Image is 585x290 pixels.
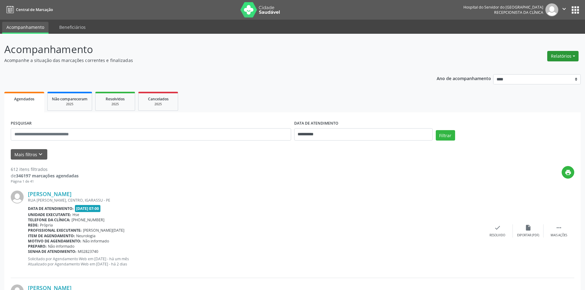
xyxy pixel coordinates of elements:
i: check [494,224,501,231]
b: Rede: [28,222,39,228]
p: Solicitado por Agendamento Web em [DATE] - há um mês Atualizado por Agendamento Web em [DATE] - h... [28,256,482,267]
span: Agendados [14,96,34,102]
span: Própria [40,222,53,228]
i:  [561,6,567,12]
label: PESQUISAR [11,119,32,128]
p: Acompanhamento [4,42,408,57]
b: Data de atendimento: [28,206,74,211]
span: Não informado [48,244,74,249]
span: Recepcionista da clínica [494,10,543,15]
span: Hse [72,212,79,217]
i: keyboard_arrow_down [37,151,44,158]
img: img [11,191,24,203]
span: Não informado [83,238,109,244]
button: Mais filtroskeyboard_arrow_down [11,149,47,160]
img: img [545,3,558,16]
div: Exportar (PDF) [517,233,539,238]
span: [PHONE_NUMBER] [72,217,104,222]
div: 2025 [52,102,88,106]
div: 2025 [100,102,131,106]
button: Relatórios [547,51,579,61]
div: Mais ações [551,233,567,238]
b: Preparo: [28,244,47,249]
span: Não compareceram [52,96,88,102]
div: 612 itens filtrados [11,166,79,172]
a: Acompanhamento [2,22,49,34]
a: Central de Marcação [4,5,53,15]
span: Central de Marcação [16,7,53,12]
p: Acompanhe a situação das marcações correntes e finalizadas [4,57,408,64]
p: Ano de acompanhamento [437,74,491,82]
b: Telefone da clínica: [28,217,70,222]
button: print [562,166,574,179]
label: DATA DE ATENDIMENTO [294,119,338,128]
span: Resolvidos [106,96,125,102]
div: Resolvido [489,233,505,238]
div: RUA [PERSON_NAME], CENTRO, IGARASSU - PE [28,198,482,203]
button: apps [570,5,581,15]
div: Hospital do Servidor do [GEOGRAPHIC_DATA] [463,5,543,10]
a: [PERSON_NAME] [28,191,72,197]
span: [DATE] 07:00 [75,205,101,212]
button: Filtrar [436,130,455,141]
div: Página 1 de 41 [11,179,79,184]
i: print [565,169,571,176]
div: 2025 [143,102,174,106]
i: insert_drive_file [525,224,532,231]
b: Motivo de agendamento: [28,238,81,244]
span: [PERSON_NAME][DATE] [83,228,124,233]
strong: 346197 marcações agendadas [16,173,79,179]
button:  [558,3,570,16]
b: Unidade executante: [28,212,71,217]
b: Profissional executante: [28,228,82,233]
span: M02823740 [78,249,98,254]
div: de [11,172,79,179]
b: Item de agendamento: [28,233,75,238]
i:  [556,224,562,231]
b: Senha de atendimento: [28,249,76,254]
a: Beneficiários [55,22,90,33]
span: Cancelados [148,96,169,102]
span: Neurologia [76,233,96,238]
